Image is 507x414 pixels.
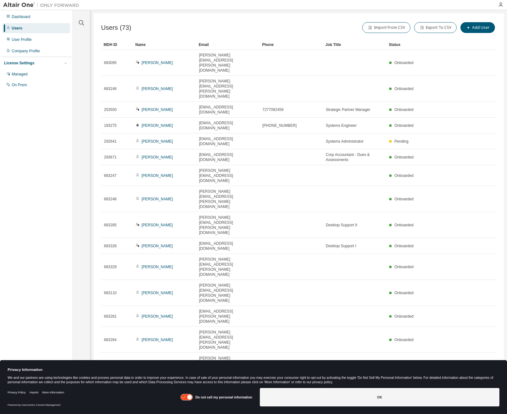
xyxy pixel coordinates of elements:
span: Pending [395,139,408,144]
a: [PERSON_NAME] [142,61,173,65]
a: [PERSON_NAME] [142,87,173,91]
span: [EMAIL_ADDRESS][DOMAIN_NAME] [199,241,257,251]
span: Systems Administrator [326,139,363,144]
span: Onboarded [395,197,414,201]
span: [PERSON_NAME][EMAIL_ADDRESS][PERSON_NAME][DOMAIN_NAME] [199,356,257,376]
span: Systems Engineer [326,123,356,128]
span: [PERSON_NAME][EMAIL_ADDRESS][PERSON_NAME][DOMAIN_NAME] [199,283,257,303]
span: Onboarded [395,87,414,91]
span: [EMAIL_ADDRESS][DOMAIN_NAME] [199,136,257,146]
a: [PERSON_NAME] [142,173,173,178]
span: 683095 [104,60,117,65]
span: Onboarded [395,223,414,227]
span: Desktop Support II [326,223,357,228]
a: [PERSON_NAME] [142,223,173,227]
a: [PERSON_NAME] [142,244,173,248]
span: 683246 [104,86,117,91]
span: [EMAIL_ADDRESS][DOMAIN_NAME] [199,105,257,115]
a: [PERSON_NAME] [142,197,173,201]
span: 293671 [104,155,117,160]
div: Users [12,26,22,31]
span: Onboarded [395,173,414,178]
span: 683329 [104,264,117,269]
span: [EMAIL_ADDRESS][PERSON_NAME][DOMAIN_NAME] [199,309,257,324]
a: [PERSON_NAME] [142,139,173,144]
a: [PERSON_NAME] [142,291,173,295]
span: Onboarded [395,107,414,112]
div: On Prem [12,82,27,87]
span: Onboarded [395,291,414,295]
button: Add User [460,22,495,33]
a: [PERSON_NAME] [142,107,173,112]
a: [PERSON_NAME] [142,123,173,128]
span: Onboarded [395,61,414,65]
span: 7277092459 [262,107,284,112]
div: Status [389,40,460,50]
span: [PHONE_NUMBER] [262,123,297,128]
span: Onboarded [395,314,414,319]
img: Altair One [3,2,82,8]
span: 253550 [104,107,117,112]
div: User Profile [12,37,32,42]
span: 683264 [104,337,117,342]
span: Onboarded [395,123,414,128]
span: [PERSON_NAME][EMAIL_ADDRESS][PERSON_NAME][DOMAIN_NAME] [199,257,257,277]
span: [EMAIL_ADDRESS][DOMAIN_NAME] [199,120,257,131]
div: License Settings [4,61,34,66]
span: [PERSON_NAME][EMAIL_ADDRESS][PERSON_NAME][DOMAIN_NAME] [199,330,257,350]
div: Managed [12,72,28,77]
div: MDH ID [104,40,130,50]
span: Onboarded [395,244,414,248]
div: Job Title [325,40,384,50]
span: [PERSON_NAME][EMAIL_ADDRESS][DOMAIN_NAME] [199,168,257,183]
button: Import From CSV [362,22,410,33]
span: Onboarded [395,155,414,159]
span: Onboarded [395,338,414,342]
span: Users (73) [101,24,131,31]
span: 683281 [104,314,117,319]
span: [PERSON_NAME][EMAIL_ADDRESS][PERSON_NAME][DOMAIN_NAME] [199,215,257,235]
div: Company Profile [12,49,40,54]
div: Email [199,40,257,50]
span: 683285 [104,223,117,228]
div: Name [135,40,194,50]
span: Onboarded [395,265,414,269]
span: Corp Accountant - Dues & Assessments [326,152,383,162]
button: Export To CSV [414,22,457,33]
div: Phone [262,40,320,50]
div: Dashboard [12,14,30,19]
span: 292641 [104,139,117,144]
span: Strategic Partner Manager [326,107,370,112]
span: Desktop Support I [326,243,356,249]
a: [PERSON_NAME] [142,314,173,319]
a: [PERSON_NAME] [142,265,173,269]
span: [PERSON_NAME][EMAIL_ADDRESS][PERSON_NAME][DOMAIN_NAME] [199,189,257,209]
a: [PERSON_NAME] [142,338,173,342]
span: 683328 [104,243,117,249]
span: 683248 [104,197,117,202]
span: 683247 [104,173,117,178]
span: [PERSON_NAME][EMAIL_ADDRESS][PERSON_NAME][DOMAIN_NAME] [199,53,257,73]
span: 683110 [104,290,117,295]
a: [PERSON_NAME] [142,155,173,159]
span: 193275 [104,123,117,128]
span: [PERSON_NAME][EMAIL_ADDRESS][PERSON_NAME][DOMAIN_NAME] [199,79,257,99]
span: [EMAIL_ADDRESS][DOMAIN_NAME] [199,152,257,162]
